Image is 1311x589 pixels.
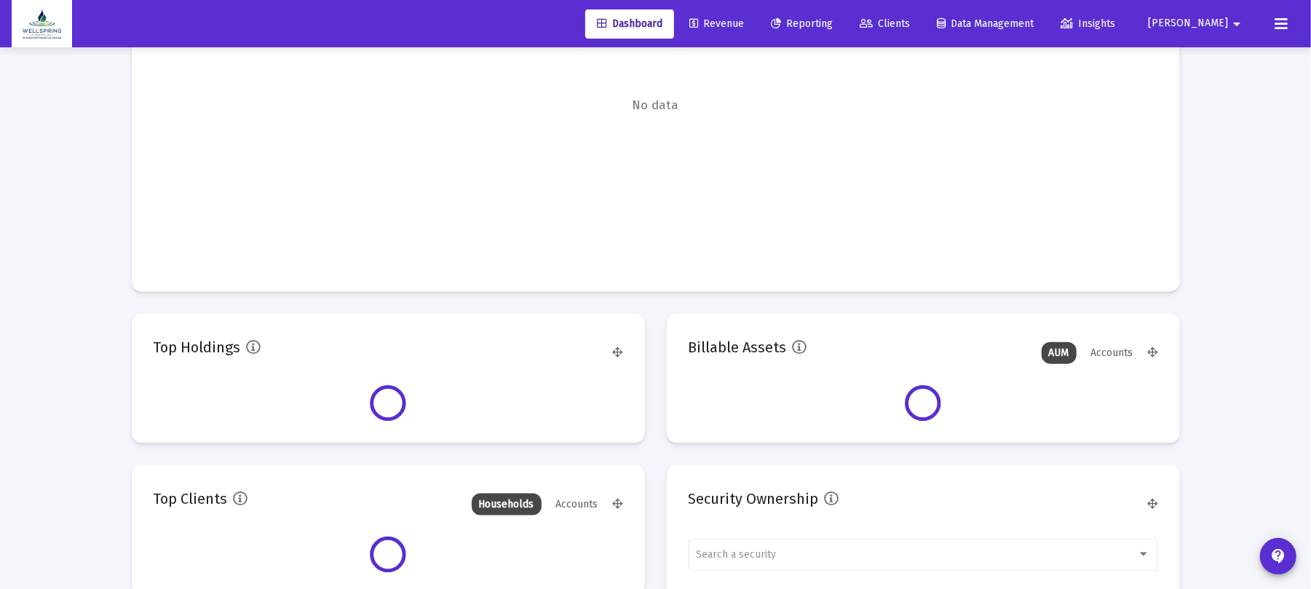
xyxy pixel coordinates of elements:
img: Dashboard [23,9,61,39]
a: Clients [848,9,922,39]
span: Insights [1061,17,1115,30]
span: Search a security [696,548,776,561]
div: AUM [1042,342,1077,364]
div: Households [472,494,542,515]
div: Accounts [1084,342,1141,364]
button: [PERSON_NAME] [1130,9,1263,38]
span: [PERSON_NAME] [1148,17,1228,30]
span: Clients [860,17,910,30]
a: Revenue [678,9,756,39]
a: Reporting [759,9,844,39]
h2: Top Holdings [154,336,241,359]
div: Accounts [549,494,606,515]
a: Insights [1049,9,1127,39]
h2: Billable Assets [689,336,787,359]
span: Dashboard [597,17,662,30]
h2: Top Clients [154,487,228,510]
a: Dashboard [585,9,674,39]
mat-icon: arrow_drop_down [1228,9,1245,39]
a: Data Management [925,9,1045,39]
h2: Security Ownership [689,487,819,510]
span: Revenue [689,17,744,30]
span: Reporting [771,17,833,30]
span: No data [154,98,1158,114]
mat-icon: contact_support [1270,548,1287,565]
span: Data Management [937,17,1034,30]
